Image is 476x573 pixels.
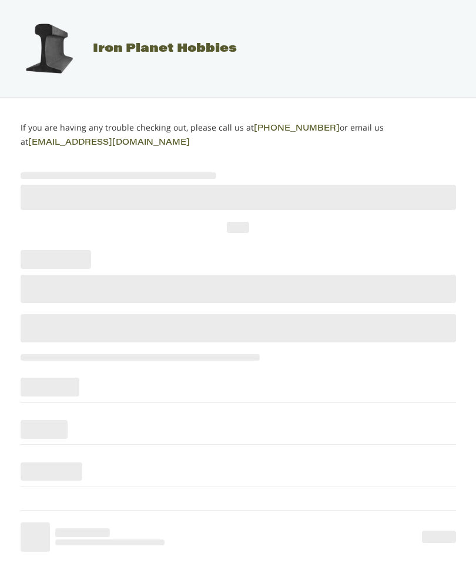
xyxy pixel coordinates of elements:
a: Iron Planet Hobbies [8,43,237,55]
a: [PHONE_NUMBER] [254,125,340,133]
p: If you are having any trouble checking out, please call us at or email us at [21,121,456,149]
span: Iron Planet Hobbies [93,43,237,55]
a: [EMAIL_ADDRESS][DOMAIN_NAME] [28,139,190,147]
img: Iron Planet Hobbies [19,19,78,78]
